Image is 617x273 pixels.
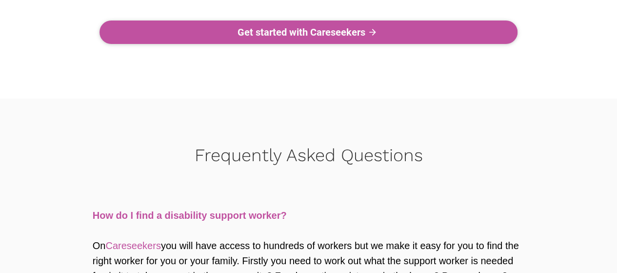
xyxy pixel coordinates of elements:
span: How do I find a disability support worker? [93,210,287,221]
a: Careseekers [105,240,160,251]
a: arrow_forward Get started with Careseekers [100,21,518,44]
div: Frequently Asked Questions [129,147,489,163]
i: arrow_forward [368,27,378,37]
div: Get started with Careseekers [238,26,365,38]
